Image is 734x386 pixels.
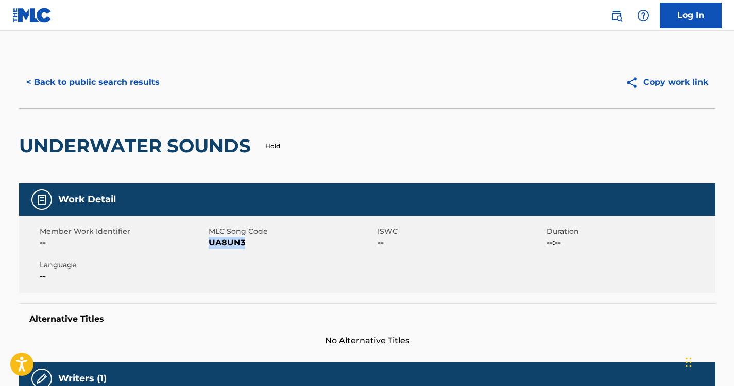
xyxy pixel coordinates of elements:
span: Duration [547,226,713,237]
iframe: Chat Widget [682,337,734,386]
img: MLC Logo [12,8,52,23]
p: Hold [265,142,280,151]
a: Public Search [606,5,627,26]
span: -- [40,270,206,283]
span: Language [40,259,206,270]
span: --:-- [547,237,713,249]
span: -- [378,237,544,249]
img: help [637,9,650,22]
button: Copy work link [618,69,715,95]
div: Help [633,5,654,26]
img: Copy work link [625,76,643,89]
h5: Writers (1) [58,373,107,384]
h5: Alternative Titles [29,314,705,324]
span: No Alternative Titles [19,335,715,347]
span: MLC Song Code [209,226,375,237]
span: Member Work Identifier [40,226,206,237]
div: Drag [686,347,692,378]
img: Writers [36,373,48,385]
img: search [610,9,623,22]
span: ISWC [378,226,544,237]
img: Work Detail [36,194,48,206]
span: -- [40,237,206,249]
a: Log In [660,3,722,28]
h5: Work Detail [58,194,116,205]
h2: UNDERWATER SOUNDS [19,134,256,157]
button: < Back to public search results [19,69,167,95]
span: UA8UN3 [209,237,375,249]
